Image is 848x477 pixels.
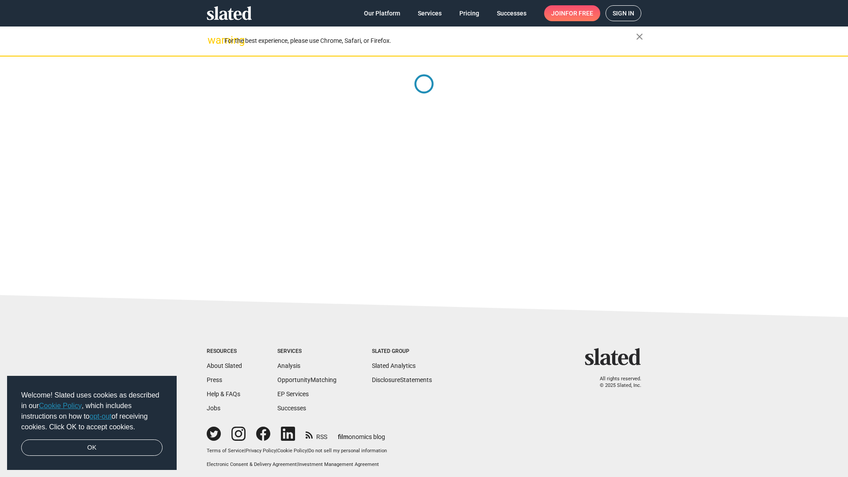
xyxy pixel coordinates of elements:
[277,362,300,369] a: Analysis
[307,448,308,454] span: |
[338,426,385,441] a: filmonomics blog
[591,376,641,389] p: All rights reserved. © 2025 Slated, Inc.
[308,448,387,454] button: Do not sell my personal information
[207,462,297,467] a: Electronic Consent & Delivery Agreement
[372,362,416,369] a: Slated Analytics
[224,35,636,47] div: For the best experience, please use Chrome, Safari, or Firefox.
[565,5,593,21] span: for free
[39,402,82,409] a: Cookie Policy
[551,5,593,21] span: Join
[338,433,348,440] span: film
[207,448,244,454] a: Terms of Service
[277,390,309,397] a: EP Services
[208,35,218,45] mat-icon: warning
[246,448,276,454] a: Privacy Policy
[418,5,442,21] span: Services
[90,413,112,420] a: opt-out
[490,5,534,21] a: Successes
[372,376,432,383] a: DisclosureStatements
[372,348,432,355] div: Slated Group
[364,5,400,21] span: Our Platform
[297,462,298,467] span: |
[357,5,407,21] a: Our Platform
[276,448,277,454] span: |
[452,5,486,21] a: Pricing
[544,5,600,21] a: Joinfor free
[606,5,641,21] a: Sign in
[459,5,479,21] span: Pricing
[277,376,337,383] a: OpportunityMatching
[277,348,337,355] div: Services
[277,448,307,454] a: Cookie Policy
[244,448,246,454] span: |
[21,439,163,456] a: dismiss cookie message
[21,390,163,432] span: Welcome! Slated uses cookies as described in our , which includes instructions on how to of recei...
[411,5,449,21] a: Services
[497,5,526,21] span: Successes
[298,462,379,467] a: Investment Management Agreement
[207,390,240,397] a: Help & FAQs
[207,405,220,412] a: Jobs
[613,6,634,21] span: Sign in
[207,376,222,383] a: Press
[306,428,327,441] a: RSS
[207,362,242,369] a: About Slated
[7,376,177,470] div: cookieconsent
[207,348,242,355] div: Resources
[277,405,306,412] a: Successes
[634,31,645,42] mat-icon: close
